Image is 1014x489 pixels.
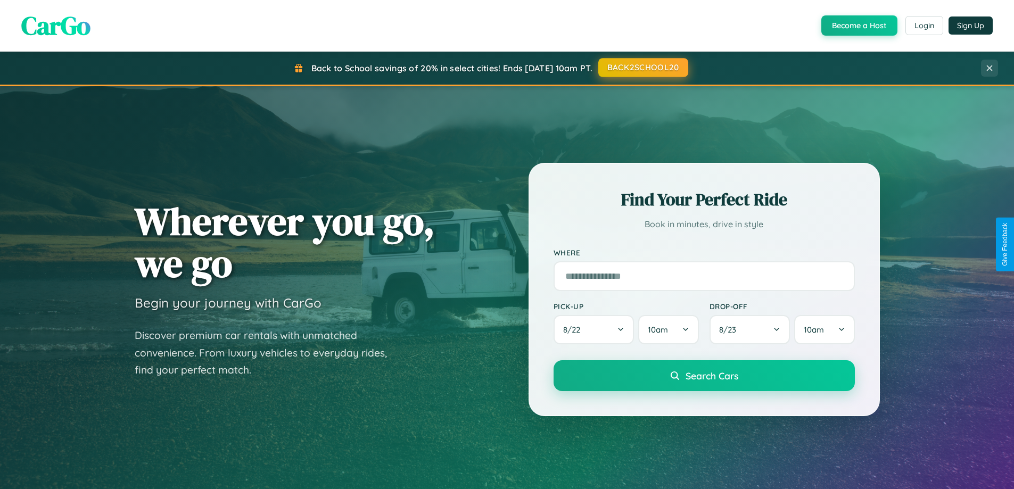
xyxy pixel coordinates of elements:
h2: Find Your Perfect Ride [554,188,855,211]
span: CarGo [21,8,90,43]
label: Pick-up [554,302,699,311]
label: Where [554,248,855,257]
span: 10am [648,325,668,335]
button: Become a Host [821,15,897,36]
button: 8/22 [554,315,634,344]
p: Discover premium car rentals with unmatched convenience. From luxury vehicles to everyday rides, ... [135,327,401,379]
button: BACK2SCHOOL20 [598,58,688,77]
p: Book in minutes, drive in style [554,217,855,232]
button: 8/23 [710,315,790,344]
button: Search Cars [554,360,855,391]
span: Search Cars [686,370,738,382]
h1: Wherever you go, we go [135,200,435,284]
span: 8 / 23 [719,325,741,335]
button: 10am [638,315,698,344]
h3: Begin your journey with CarGo [135,295,321,311]
span: Back to School savings of 20% in select cities! Ends [DATE] 10am PT. [311,63,592,73]
button: Login [905,16,943,35]
label: Drop-off [710,302,855,311]
span: 10am [804,325,824,335]
div: Give Feedback [1001,223,1009,266]
button: Sign Up [949,16,993,35]
button: 10am [794,315,854,344]
span: 8 / 22 [563,325,586,335]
